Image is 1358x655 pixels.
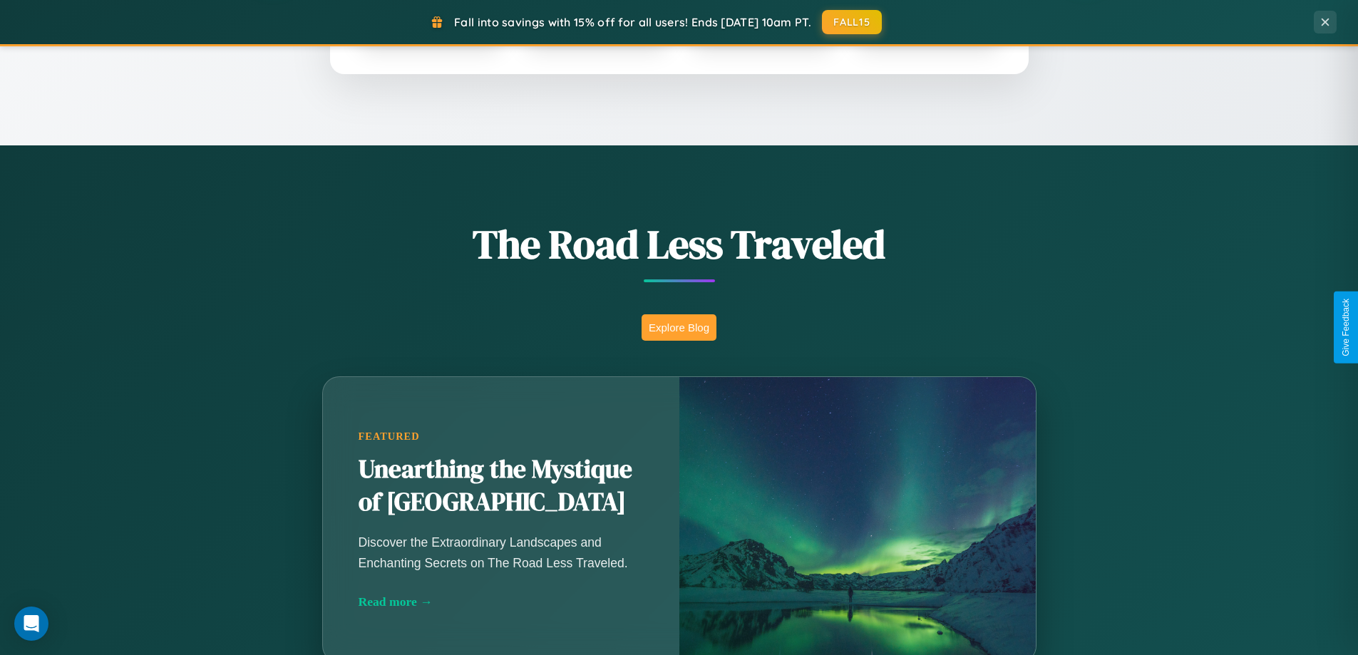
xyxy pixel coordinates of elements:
div: Open Intercom Messenger [14,607,48,641]
div: Give Feedback [1341,299,1351,356]
span: Fall into savings with 15% off for all users! Ends [DATE] 10am PT. [454,15,811,29]
p: Discover the Extraordinary Landscapes and Enchanting Secrets on The Road Less Traveled. [359,532,644,572]
div: Read more → [359,594,644,609]
button: FALL15 [822,10,882,34]
h1: The Road Less Traveled [252,217,1107,272]
h2: Unearthing the Mystique of [GEOGRAPHIC_DATA] [359,453,644,519]
button: Explore Blog [642,314,716,341]
div: Featured [359,430,644,443]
